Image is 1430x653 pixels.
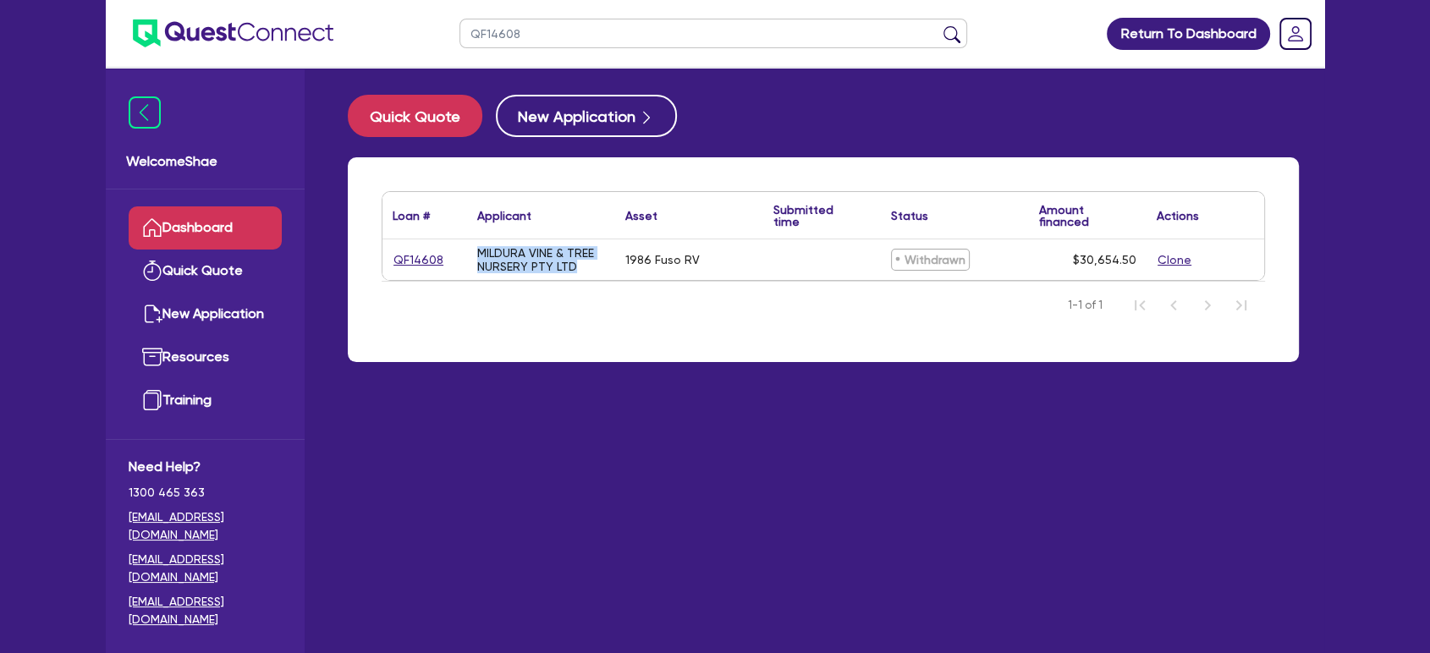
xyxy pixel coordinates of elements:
[142,347,162,367] img: resources
[129,484,282,502] span: 1300 465 363
[1157,288,1191,322] button: Previous Page
[133,19,333,47] img: quest-connect-logo-blue
[129,96,161,129] img: icon-menu-close
[129,379,282,422] a: Training
[129,336,282,379] a: Resources
[891,210,928,222] div: Status
[142,390,162,410] img: training
[477,210,531,222] div: Applicant
[1157,250,1192,270] button: Clone
[625,253,700,266] div: 1986 Fuso RV
[1157,210,1199,222] div: Actions
[1107,18,1270,50] a: Return To Dashboard
[1073,253,1136,266] span: $30,654.50
[142,261,162,281] img: quick-quote
[142,304,162,324] img: new-application
[393,210,430,222] div: Loan #
[891,249,970,271] span: Withdrawn
[1123,288,1157,322] button: First Page
[129,508,282,544] a: [EMAIL_ADDRESS][DOMAIN_NAME]
[129,206,282,250] a: Dashboard
[393,250,444,270] a: QF14608
[126,151,284,172] span: Welcome Shae
[625,210,657,222] div: Asset
[348,95,482,137] button: Quick Quote
[496,95,677,137] button: New Application
[1224,288,1258,322] button: Last Page
[1068,297,1103,314] span: 1-1 of 1
[1039,204,1136,228] div: Amount financed
[129,293,282,336] a: New Application
[129,250,282,293] a: Quick Quote
[1191,288,1224,322] button: Next Page
[129,457,282,477] span: Need Help?
[459,19,967,48] input: Search by name, application ID or mobile number...
[348,95,496,137] a: Quick Quote
[1273,12,1317,56] a: Dropdown toggle
[129,551,282,586] a: [EMAIL_ADDRESS][DOMAIN_NAME]
[129,593,282,628] a: [EMAIL_ADDRESS][DOMAIN_NAME]
[477,246,605,273] div: MILDURA VINE & TREE NURSERY PTY LTD
[773,204,855,228] div: Submitted time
